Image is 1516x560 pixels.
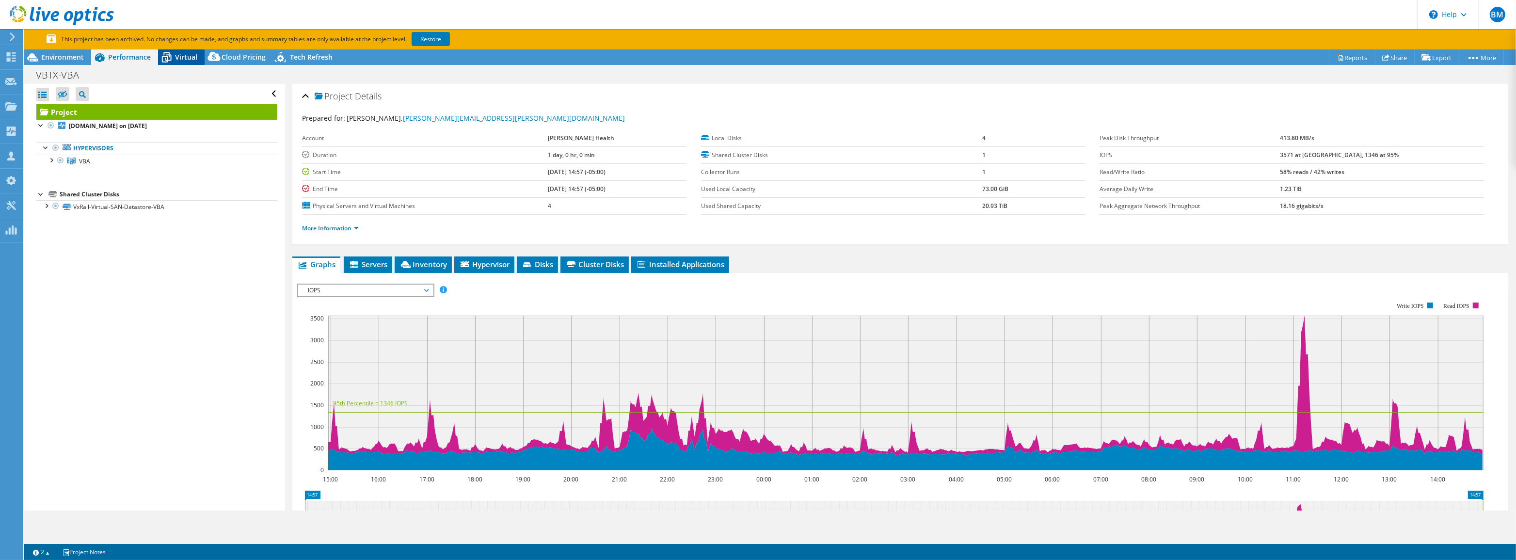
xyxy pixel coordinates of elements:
span: VBA [79,157,90,165]
text: 01:00 [805,475,820,483]
label: Local Disks [701,133,983,143]
b: 58% reads / 42% writes [1280,168,1345,176]
label: Used Local Capacity [701,184,983,194]
span: Disks [522,259,553,269]
span: Cluster Disks [565,259,624,269]
b: 4 [548,202,551,210]
label: End Time [302,184,548,194]
text: 05:00 [997,475,1012,483]
b: 20.93 TiB [982,202,1007,210]
label: Peak Disk Throughput [1100,133,1280,143]
span: Environment [41,52,84,62]
text: 17:00 [420,475,435,483]
text: 3500 [310,314,324,322]
text: 3000 [310,336,324,344]
text: 500 [314,444,324,452]
text: 18:00 [468,475,483,483]
a: Hypervisors [36,142,277,155]
span: Servers [349,259,387,269]
b: 1 day, 0 hr, 0 min [548,151,595,159]
a: Reports [1329,50,1375,65]
text: 08:00 [1142,475,1157,483]
text: 09:00 [1190,475,1205,483]
text: 16:00 [371,475,386,483]
label: Average Daily Write [1100,184,1280,194]
text: 06:00 [1045,475,1060,483]
span: BM [1490,7,1505,22]
b: 73.00 GiB [982,185,1008,193]
text: 19:00 [516,475,531,483]
b: 1 [982,151,986,159]
a: VBA [36,155,277,167]
span: Hypervisor [459,259,510,269]
span: Virtual [175,52,197,62]
text: Read IOPS [1444,303,1470,309]
label: IOPS [1100,150,1280,160]
text: 00:00 [757,475,772,483]
span: Project [315,92,352,101]
text: 10:00 [1238,475,1253,483]
label: Duration [302,150,548,160]
text: 04:00 [949,475,964,483]
b: [DATE] 14:57 (-05:00) [548,168,606,176]
text: 21:00 [612,475,627,483]
text: Write IOPS [1397,303,1424,309]
b: 18.16 gigabits/s [1280,202,1324,210]
a: [DOMAIN_NAME] on [DATE] [36,120,277,132]
label: Prepared for: [302,113,345,123]
label: Start Time [302,167,548,177]
a: 2 [26,546,56,558]
text: 1500 [310,401,324,409]
label: Physical Servers and Virtual Machines [302,201,548,211]
b: 1 [982,168,986,176]
text: 2500 [310,358,324,366]
text: 1000 [310,423,324,431]
span: Graphs [297,259,335,269]
span: [PERSON_NAME], [347,113,625,123]
a: More [1459,50,1504,65]
span: Details [355,90,382,102]
a: Export [1414,50,1459,65]
label: Used Shared Capacity [701,201,983,211]
text: 12:00 [1334,475,1349,483]
label: Read/Write Ratio [1100,167,1280,177]
text: 13:00 [1382,475,1397,483]
b: 4 [982,134,986,142]
text: 03:00 [901,475,916,483]
b: 1.23 TiB [1280,185,1302,193]
a: Restore [412,32,450,46]
text: 20:00 [564,475,579,483]
b: 413.80 MB/s [1280,134,1315,142]
h1: VBTX-VBA [32,70,94,80]
span: IOPS [303,285,428,296]
b: [DATE] 14:57 (-05:00) [548,185,606,193]
svg: \n [1429,10,1438,19]
text: 14:00 [1431,475,1446,483]
span: Tech Refresh [290,52,333,62]
text: 23:00 [708,475,723,483]
p: This project has been archived. No changes can be made, and graphs and summary tables are only av... [47,34,522,45]
text: 0 [320,466,324,474]
text: 07:00 [1094,475,1109,483]
label: Account [302,133,548,143]
text: 95th Percentile = 1346 IOPS [333,399,408,407]
b: [DOMAIN_NAME] on [DATE] [69,122,147,130]
b: 3571 at [GEOGRAPHIC_DATA], 1346 at 95% [1280,151,1399,159]
a: More Information [302,224,359,232]
div: Shared Cluster Disks [60,189,277,200]
a: Share [1375,50,1415,65]
span: Installed Applications [636,259,724,269]
text: 02:00 [853,475,868,483]
a: VxRail-Virtual-SAN-Datastore-VBA [36,200,277,213]
span: Inventory [399,259,447,269]
label: Peak Aggregate Network Throughput [1100,201,1280,211]
label: Shared Cluster Disks [701,150,983,160]
a: Project [36,104,277,120]
label: Collector Runs [701,167,983,177]
a: [PERSON_NAME][EMAIL_ADDRESS][PERSON_NAME][DOMAIN_NAME] [403,113,625,123]
text: 22:00 [660,475,675,483]
text: 2000 [310,379,324,387]
text: 11:00 [1286,475,1301,483]
b: [PERSON_NAME] Health [548,134,614,142]
a: Project Notes [56,546,112,558]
